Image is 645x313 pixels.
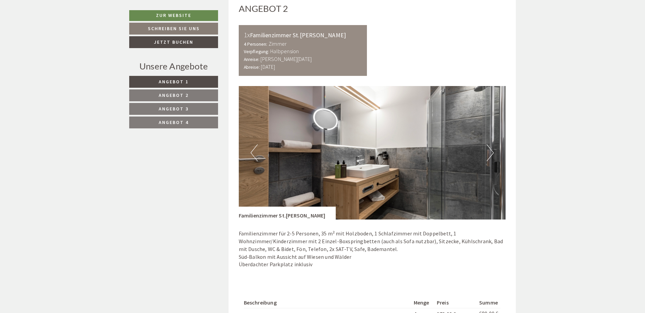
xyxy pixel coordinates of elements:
th: Beschreibung [244,297,411,308]
b: [DATE] [261,63,275,70]
div: Angebot 2 [239,2,288,15]
div: Familienzimmer St.[PERSON_NAME] [244,30,362,40]
button: Previous [251,144,258,161]
small: Verpflegung: [244,49,269,55]
b: [PERSON_NAME][DATE] [260,56,312,62]
span: Angebot 4 [159,119,189,125]
button: Next [487,144,494,161]
a: Schreiben Sie uns [129,23,218,35]
div: Unsere Angebote [129,60,218,72]
a: Jetzt buchen [129,36,218,48]
span: Angebot 1 [159,79,189,85]
small: Abreise: [244,64,260,70]
th: Summe [476,297,501,308]
p: Familienzimmer für 2-5 Personen, 35 m² mit Holzboden, 1 Schlafzimmer mit Doppelbett, 1 Wohnzimmer... [239,230,506,268]
div: Familienzimmer St.[PERSON_NAME] [239,207,336,220]
b: Zimmer [269,40,287,47]
a: Zur Website [129,10,218,21]
th: Menge [411,297,434,308]
small: 16:32 [11,33,107,38]
th: Preis [434,297,476,308]
div: [DATE] [121,5,146,17]
span: Angebot 2 [159,92,189,98]
img: image [239,86,506,220]
b: 1x [244,30,250,39]
button: Senden [227,179,267,190]
small: 4 Personen: [244,41,268,47]
span: Angebot 3 [159,106,189,112]
small: Anreise: [244,57,260,62]
div: Guten Tag, wie können wir Ihnen helfen? [5,19,111,39]
b: Halbpension [270,48,299,55]
div: [GEOGRAPHIC_DATA] [11,20,107,25]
